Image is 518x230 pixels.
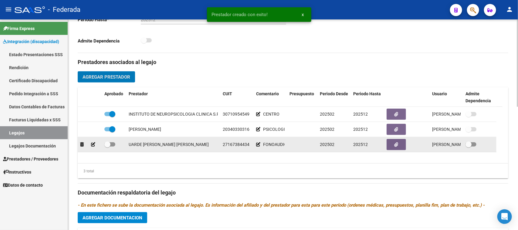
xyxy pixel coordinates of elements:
[289,91,314,96] span: Presupuesto
[463,87,496,107] datatable-header-cell: Admite Dependencia
[432,127,480,132] span: [PERSON_NAME] [DATE]
[287,87,317,107] datatable-header-cell: Presupuesto
[223,91,232,96] span: CUIT
[320,142,334,147] span: 202502
[129,126,161,133] div: [PERSON_NAME]
[302,12,304,17] span: x
[212,12,268,18] span: Prestador creado con exito!
[263,142,300,147] span: FONOAUDIOLOGIA
[83,215,142,221] span: Agregar Documentacion
[320,112,334,117] span: 202502
[320,127,334,132] span: 202502
[320,91,348,96] span: Periodo Desde
[3,169,31,175] span: Instructivos
[254,87,287,107] datatable-header-cell: Comentario
[497,209,512,224] div: Open Intercom Messenger
[129,111,224,118] div: INSTITUTO DE NEUROPSICOLOGIA CLINICA S.R.L.
[3,156,58,162] span: Prestadores / Proveedores
[263,127,288,132] span: PSICOLOGIA
[5,6,12,13] mat-icon: menu
[432,91,447,96] span: Usuario
[126,87,220,107] datatable-header-cell: Prestador
[263,112,279,117] span: CENTRO
[506,6,513,13] mat-icon: person
[430,87,463,107] datatable-header-cell: Usuario
[3,38,59,45] span: Integración (discapacidad)
[83,74,130,80] span: Agregar Prestador
[78,202,485,208] i: - En este fichero se sube la documentación asociada al legajo. Es información del afiliado y del ...
[351,87,384,107] datatable-header-cell: Periodo Hasta
[78,168,94,174] div: 3 total
[3,25,35,32] span: Firma Express
[220,87,254,107] datatable-header-cell: CUIT
[129,91,148,96] span: Prestador
[78,58,508,66] h3: Prestadores asociados al legajo
[104,91,123,96] span: Aprobado
[223,127,249,132] span: 20340330316
[78,71,135,83] button: Agregar Prestador
[432,142,480,147] span: [PERSON_NAME] [DATE]
[432,112,480,117] span: [PERSON_NAME] [DATE]
[48,3,80,16] span: - Federada
[78,38,141,44] p: Admite Dependencia
[3,182,43,188] span: Datos de contacto
[353,112,368,117] span: 202512
[223,142,249,147] span: 27167384434
[78,16,141,23] p: Periodo Hasta
[256,91,279,96] span: Comentario
[353,142,368,147] span: 202512
[129,141,209,148] div: UARDE [PERSON_NAME] [PERSON_NAME]
[317,87,351,107] datatable-header-cell: Periodo Desde
[78,212,147,223] button: Agregar Documentacion
[78,188,508,197] h3: Documentación respaldatoria del legajo
[466,91,491,103] span: Admite Dependencia
[353,127,368,132] span: 202512
[297,9,309,20] button: x
[223,112,249,117] span: 30710954549
[353,91,381,96] span: Periodo Hasta
[102,87,126,107] datatable-header-cell: Aprobado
